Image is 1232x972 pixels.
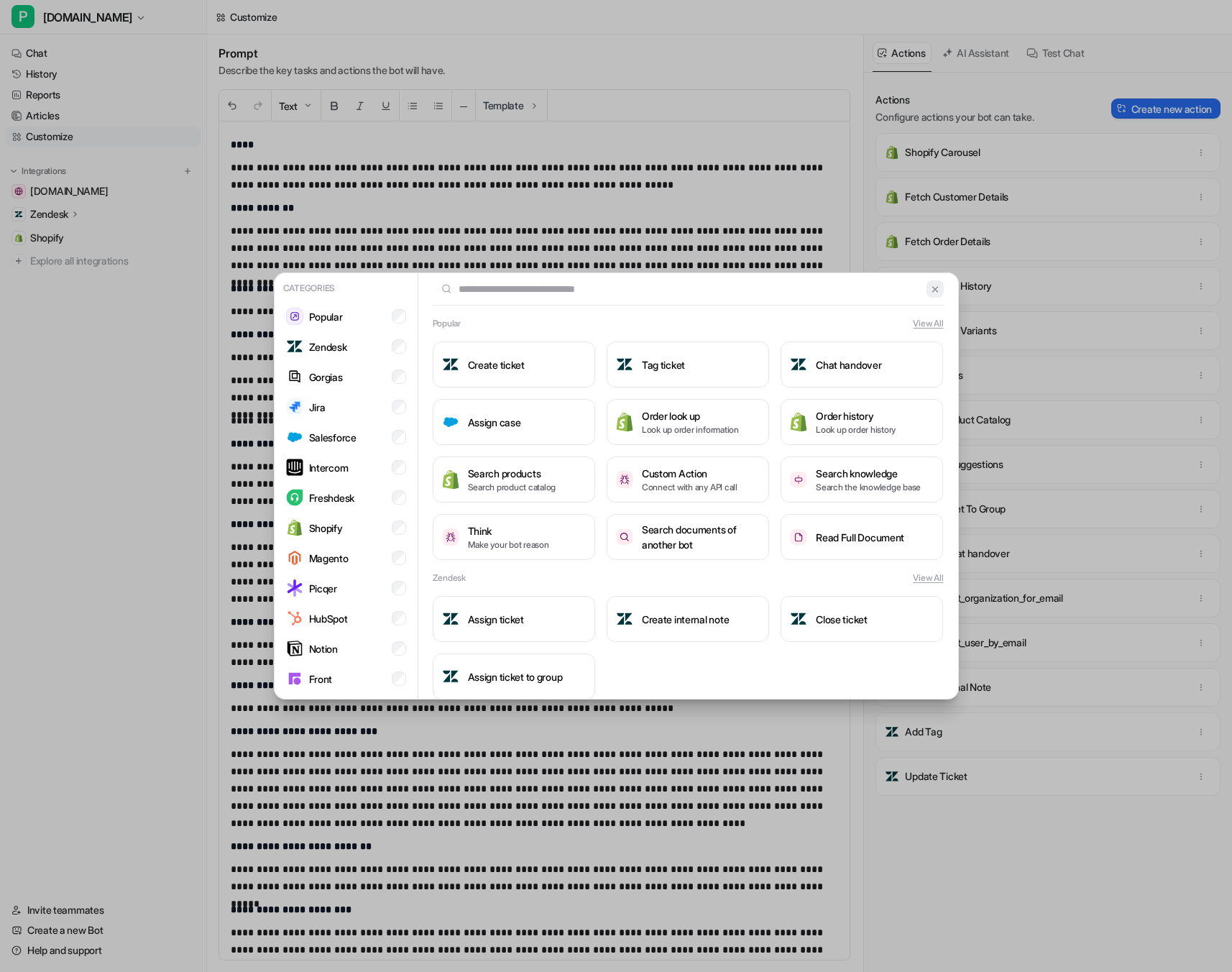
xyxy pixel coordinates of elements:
[442,413,459,431] img: Assign case
[442,469,459,489] img: Search products
[642,423,739,436] p: Look up order information
[616,610,633,628] img: Create internal note
[790,529,807,546] img: Read Full Document
[433,457,595,503] button: Search productsSearch productsSearch product catalog
[781,341,943,388] button: Chat handoverChat handover
[309,400,326,415] p: Jira
[442,610,459,628] img: Assign ticket
[607,399,769,445] button: Order look upOrder look upLook up order information
[433,341,595,388] button: Create ticketCreate ticket
[816,530,904,545] h3: Read Full Document
[309,430,357,445] p: Salesforce
[468,466,556,481] h3: Search products
[468,357,525,372] h3: Create ticket
[468,669,563,684] h3: Assign ticket to group
[468,523,549,538] h3: Think
[309,490,354,505] p: Freshdesk
[642,408,739,423] h3: Order look up
[790,610,807,628] img: Close ticket
[468,612,524,627] h3: Assign ticket
[309,460,349,475] p: Intercom
[442,528,459,545] img: Think
[433,596,595,642] button: Assign ticketAssign ticket
[616,356,633,373] img: Tag ticket
[607,514,769,560] button: Search documents of another botSearch documents of another bot
[468,415,521,430] h3: Assign case
[309,551,349,566] p: Magento
[468,538,549,551] p: Make your bot reason
[442,356,459,373] img: Create ticket
[816,612,868,627] h3: Close ticket
[433,572,466,584] h2: Zendesk
[642,522,760,552] h3: Search documents of another bot
[913,572,943,584] button: View All
[309,521,343,536] p: Shopify
[309,370,343,385] p: Gorgias
[781,514,943,560] button: Read Full DocumentRead Full Document
[607,457,769,503] button: Custom ActionCustom ActionConnect with any API call
[433,654,595,700] button: Assign ticket to groupAssign ticket to group
[816,466,921,481] h3: Search knowledge
[433,317,461,330] h2: Popular
[790,472,807,488] img: Search knowledge
[642,466,737,481] h3: Custom Action
[309,611,348,626] p: HubSpot
[642,357,685,372] h3: Tag ticket
[781,457,943,503] button: Search knowledgeSearch knowledgeSearch the knowledge base
[790,412,807,431] img: Order history
[442,668,459,685] img: Assign ticket to group
[816,408,896,423] h3: Order history
[607,341,769,388] button: Tag ticketTag ticket
[642,612,729,627] h3: Create internal note
[616,471,633,487] img: Custom Action
[790,356,807,373] img: Chat handover
[309,309,343,324] p: Popular
[781,596,943,642] button: Close ticketClose ticket
[433,399,595,445] button: Assign caseAssign case
[468,481,556,494] p: Search product catalog
[607,596,769,642] button: Create internal noteCreate internal note
[309,339,347,354] p: Zendesk
[913,317,943,330] button: View All
[309,671,333,687] p: Front
[816,423,896,436] p: Look up order history
[781,399,943,445] button: Order historyOrder historyLook up order history
[309,581,337,596] p: Picqer
[280,279,412,298] p: Categories
[642,481,737,494] p: Connect with any API call
[309,641,338,656] p: Notion
[616,412,633,431] img: Order look up
[816,481,921,494] p: Search the knowledge base
[816,357,881,372] h3: Chat handover
[433,514,595,560] button: ThinkThinkMake your bot reason
[616,529,633,546] img: Search documents of another bot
